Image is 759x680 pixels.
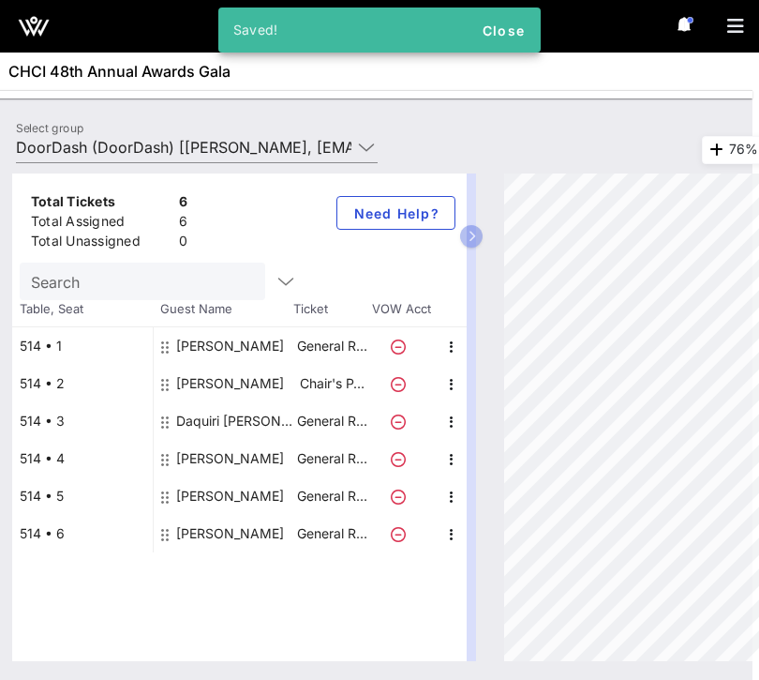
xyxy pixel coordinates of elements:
div: Jose Mercado [176,327,284,365]
button: Need Help? [336,196,455,230]
p: General R… [294,402,369,440]
span: Ticket [293,300,368,319]
p: General R… [294,327,369,365]
span: VOW Acct [368,300,434,319]
span: Guest Name [153,300,293,319]
div: Alyssa Betz [176,515,284,552]
div: Total Unassigned [31,232,171,255]
label: Select group [16,121,83,135]
div: 514 • 1 [12,327,153,365]
div: Total Tickets [31,192,171,216]
div: Total Assigned [31,212,171,235]
p: General R… [294,515,369,552]
div: Silvia Aldana [176,477,284,515]
span: Saved! [233,22,278,38]
div: Katherine Rodriguez [176,365,284,402]
div: 6 [179,212,187,235]
div: Daquiri Ryan Mercado Esq. [176,402,294,440]
div: 6 [179,192,187,216]
span: Need Help? [352,205,439,221]
div: 514 • 2 [12,365,153,402]
div: 514 • 4 [12,440,153,477]
div: 0 [179,232,187,255]
p: General R… [294,440,369,477]
div: 514 • 6 [12,515,153,552]
span: Close [481,23,526,38]
p: General R… [294,477,369,515]
span: Table, Seat [12,300,153,319]
button: Close [473,13,533,47]
div: 514 • 5 [12,477,153,515]
div: Karent Amaya [176,440,284,477]
p: Chair's P… [294,365,369,402]
span: CHCI 48th Annual Awards Gala [8,60,231,83]
div: 514 • 3 [12,402,153,440]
